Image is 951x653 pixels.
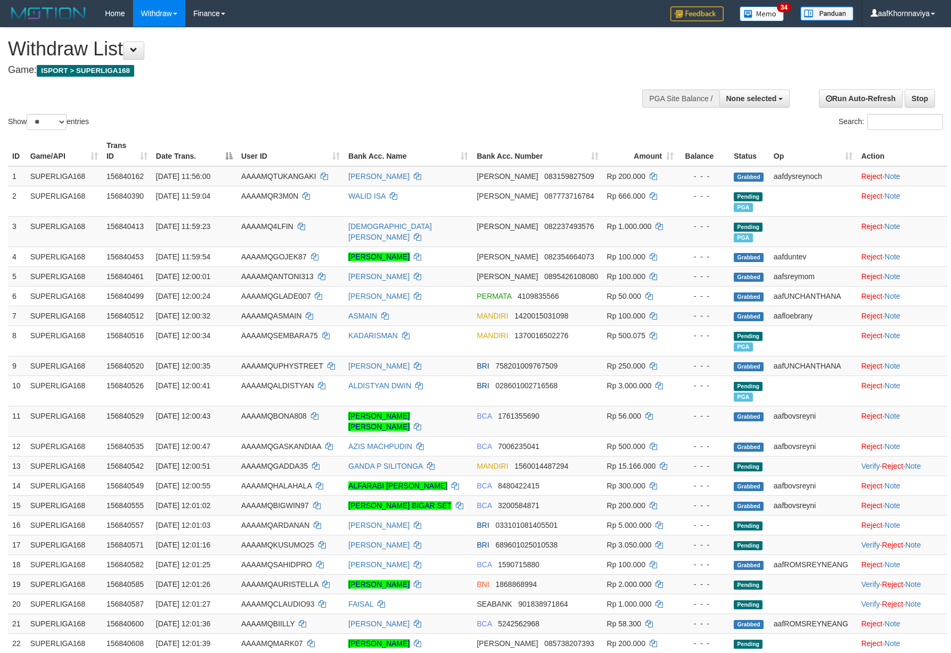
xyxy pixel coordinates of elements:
td: SUPERLIGA168 [26,356,102,376]
span: 156840520 [106,362,144,370]
span: Grabbed [734,412,764,421]
span: [DATE] 11:59:04 [156,192,210,200]
td: 9 [8,356,26,376]
td: 15 [8,495,26,515]
span: Rp 250.000 [607,362,645,370]
td: SUPERLIGA168 [26,406,102,436]
span: Rp 15.166.000 [607,462,656,470]
td: · [857,325,947,356]
span: Rp 100.000 [607,272,645,281]
a: [PERSON_NAME] [348,172,409,181]
span: [PERSON_NAME] [477,222,538,231]
div: - - - [682,520,725,530]
div: - - - [682,191,725,201]
span: Pending [734,541,763,550]
a: [PERSON_NAME] [348,541,409,549]
td: aafbovsreyni [769,436,857,456]
h1: Withdraw List [8,38,624,60]
div: - - - [682,411,725,421]
a: WALID ISA [348,192,386,200]
span: AAAAMQHALAHALA [241,481,311,490]
div: - - - [682,380,725,391]
a: Reject [861,272,882,281]
span: AAAAMQ4LFIN [241,222,293,231]
span: Marked by aafsengchandara [734,393,752,402]
a: Reject [861,501,882,510]
span: AAAAMQBIGWIN97 [241,501,309,510]
div: - - - [682,461,725,471]
td: 11 [8,406,26,436]
span: MANDIRI [477,462,508,470]
span: Copy 1370016502276 to clipboard [514,331,568,340]
span: [DATE] 12:00:01 [156,272,210,281]
span: 156840453 [106,252,144,261]
td: aafbovsreyni [769,406,857,436]
a: Reject [861,560,882,569]
a: Reject [861,619,882,628]
a: [PERSON_NAME] [348,252,409,261]
th: Bank Acc. Name: activate to sort column ascending [344,136,472,166]
a: [PERSON_NAME] BIGAR SET [348,501,451,510]
a: Reject [861,292,882,300]
a: Note [884,331,900,340]
span: Copy 758201009767509 to clipboard [496,362,558,370]
a: Note [884,192,900,200]
a: Note [884,481,900,490]
td: 3 [8,216,26,247]
span: Copy 1420015031098 to clipboard [514,312,568,320]
span: Rp 1.000.000 [607,222,652,231]
td: · [857,216,947,247]
a: Reject [861,172,882,181]
span: [DATE] 12:00:43 [156,412,210,420]
span: AAAAMQTUKANGAKI [241,172,316,181]
span: Pending [734,382,763,391]
td: · [857,436,947,456]
td: 16 [8,515,26,535]
td: 8 [8,325,26,356]
a: [PERSON_NAME] [PERSON_NAME] [348,412,409,431]
a: Note [884,292,900,300]
span: [DATE] 12:00:35 [156,362,210,370]
td: aafsreymom [769,266,857,286]
a: Verify [861,541,880,549]
span: Copy 087773716784 to clipboard [544,192,594,200]
a: Reject [861,521,882,529]
span: Grabbed [734,482,764,491]
span: AAAAMQBONA808 [241,412,307,420]
span: Rp 500.000 [607,442,645,451]
td: aafUNCHANTHANA [769,356,857,376]
th: Action [857,136,947,166]
div: - - - [682,441,725,452]
a: Reject [861,252,882,261]
span: Rp 666.000 [607,192,645,200]
a: Reject [861,331,882,340]
span: BRI [477,381,489,390]
td: aafloebrany [769,306,857,325]
td: SUPERLIGA168 [26,436,102,456]
a: AZIS MACHPUDIN [348,442,412,451]
td: · · [857,535,947,554]
span: Grabbed [734,443,764,452]
span: AAAAMQUPHYSTREET [241,362,323,370]
td: SUPERLIGA168 [26,495,102,515]
span: 156840557 [106,521,144,529]
a: Note [884,412,900,420]
td: · [857,515,947,535]
a: [PERSON_NAME] [348,521,409,529]
img: MOTION_logo.png [8,5,89,21]
span: Pending [734,462,763,471]
span: AAAAMQANTONI313 [241,272,314,281]
span: AAAAMQASMAIN [241,312,302,320]
span: Pending [734,332,763,341]
select: Showentries [27,114,67,130]
span: [DATE] 12:00:51 [156,462,210,470]
div: - - - [682,361,725,371]
span: Grabbed [734,273,764,282]
span: BCA [477,412,491,420]
td: SUPERLIGA168 [26,306,102,325]
a: Note [884,560,900,569]
span: None selected [726,94,777,103]
a: Verify [861,462,880,470]
span: AAAAMQGLADE007 [241,292,311,300]
td: · [857,376,947,406]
